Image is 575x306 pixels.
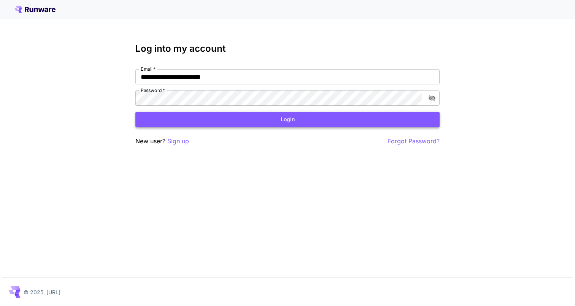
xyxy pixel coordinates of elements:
button: toggle password visibility [425,91,439,105]
p: New user? [135,136,189,146]
label: Email [141,66,156,72]
h3: Log into my account [135,43,440,54]
button: Forgot Password? [388,136,440,146]
p: © 2025, [URL] [24,288,60,296]
label: Password [141,87,165,94]
button: Sign up [167,136,189,146]
button: Login [135,112,440,127]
